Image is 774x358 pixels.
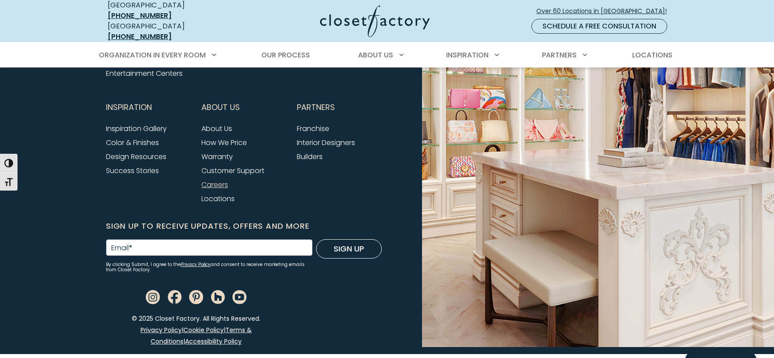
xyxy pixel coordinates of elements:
span: About Us [201,96,240,118]
button: Sign Up [316,239,382,259]
div: [GEOGRAPHIC_DATA] [108,21,235,42]
a: Franchise [297,124,329,134]
a: Locations [201,194,235,204]
button: Footer Subnav Button - About Us [201,96,286,118]
a: [PHONE_NUMBER] [108,11,172,21]
a: Privacy Policy [141,326,182,334]
span: Inspiration [446,50,489,60]
a: Design Resources [106,152,166,162]
p: | | | [106,324,286,347]
span: Over 60 Locations in [GEOGRAPHIC_DATA]! [536,7,674,16]
a: Instagram [146,291,160,301]
span: Locations [632,50,672,60]
button: Footer Subnav Button - Partners [297,96,382,118]
a: Houzz [211,291,225,301]
span: Partners [297,96,335,118]
a: About Us [201,124,232,134]
button: Footer Subnav Button - Inspiration [106,96,191,118]
span: Partners [542,50,577,60]
a: Entertainment Centers [106,68,183,78]
a: Over 60 Locations in [GEOGRAPHIC_DATA]! [536,4,674,19]
a: Inspiration Gallery [106,124,167,134]
a: Builders [297,152,323,162]
a: Youtube [232,291,246,301]
h6: Sign Up to Receive Updates, Offers and More [106,220,382,232]
a: Schedule a Free Consultation [531,19,667,34]
a: Customer Support [201,166,264,176]
a: Interior Designers [297,138,355,148]
small: By clicking Submit, I agree to the and consent to receive marketing emails from Closet Factory. [106,262,313,273]
label: Email [111,245,132,252]
a: Warranty [201,152,233,162]
a: Cookie Policy [183,326,224,334]
a: Privacy Policy [181,261,211,268]
img: Closet Factory Logo [320,5,430,37]
span: About Us [358,50,393,60]
a: Accessibility Policy [185,337,242,346]
nav: Primary Menu [93,43,681,67]
a: Careers [201,180,228,190]
div: © 2025 Closet Factory. All Rights Reserved. [101,313,292,354]
a: [PHONE_NUMBER] [108,32,172,42]
a: How We Price [201,138,247,148]
a: Terms & Conditions [151,326,252,346]
span: Our Process [261,50,310,60]
span: Organization in Every Room [99,50,206,60]
span: Inspiration [106,96,152,118]
a: Success Stories [106,166,159,176]
a: Color & Finishes [106,138,159,148]
a: Pinterest [189,291,203,301]
a: Facebook [168,291,182,301]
